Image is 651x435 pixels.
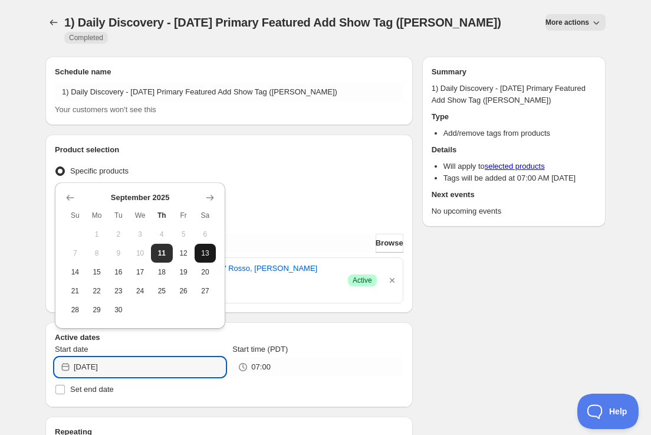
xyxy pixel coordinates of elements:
button: Monday September 1 2025 [86,225,108,244]
button: Saturday September 27 2025 [195,282,216,300]
button: Wednesday September 17 2025 [129,263,151,282]
span: Fr [177,211,190,220]
span: 13 [199,248,212,258]
span: Mo [91,211,103,220]
button: Tuesday September 30 2025 [108,300,130,319]
button: Monday September 8 2025 [86,244,108,263]
button: Monday September 22 2025 [86,282,108,300]
h2: Summary [432,66,596,78]
span: 27 [199,286,212,296]
li: Tags will be added at 07:00 AM [DATE] [443,172,596,184]
span: 11 [156,248,168,258]
button: Friday September 5 2025 [173,225,195,244]
span: More actions [545,18,589,27]
span: 25 [156,286,168,296]
span: 4 [156,230,168,239]
span: 23 [113,286,125,296]
span: Your customers won't see this [55,105,156,114]
h2: Next events [432,189,596,201]
h2: Type [432,111,596,123]
p: 1) Daily Discovery - [DATE] Primary Featured Add Show Tag ([PERSON_NAME]) [432,83,596,106]
button: Thursday September 25 2025 [151,282,173,300]
span: 6 [199,230,212,239]
button: Wednesday September 10 2025 [129,244,151,263]
th: Friday [173,206,195,225]
span: Start date [55,345,88,354]
button: Tuesday September 9 2025 [108,244,130,263]
button: More actions [545,14,606,31]
th: Monday [86,206,108,225]
span: 14 [69,267,81,277]
span: 29 [91,305,103,315]
span: 10 [134,248,146,258]
a: selected products [485,162,545,171]
h2: Product selection [55,144,403,156]
button: Saturday September 13 2025 [195,244,216,263]
span: 17 [134,267,146,277]
th: Thursday [151,206,173,225]
th: Sunday [64,206,86,225]
button: Friday September 19 2025 [173,263,195,282]
button: Friday September 12 2025 [173,244,195,263]
h2: Schedule name [55,66,403,78]
button: Thursday September 4 2025 [151,225,173,244]
h2: Details [432,144,596,156]
button: Monday September 29 2025 [86,300,108,319]
button: Sunday September 14 2025 [64,263,86,282]
span: 24 [134,286,146,296]
span: Set end date [70,385,114,394]
button: Tuesday September 2 2025 [108,225,130,244]
button: Thursday September 18 2025 [151,263,173,282]
button: Tuesday September 16 2025 [108,263,130,282]
h2: Active dates [55,332,403,344]
p: No upcoming events [432,205,596,217]
li: Will apply to [443,161,596,172]
button: Saturday September 20 2025 [195,263,216,282]
button: Monday September 15 2025 [86,263,108,282]
button: Saturday September 6 2025 [195,225,216,244]
span: 20 [199,267,212,277]
span: 9 [113,248,125,258]
th: Wednesday [129,206,151,225]
button: Show previous month, August 2025 [62,189,78,206]
button: Sunday September 7 2025 [64,244,86,263]
span: 16 [113,267,125,277]
span: 12 [177,248,190,258]
span: 26 [177,286,190,296]
button: Today Thursday September 11 2025 [151,244,173,263]
span: We [134,211,146,220]
span: 8 [91,248,103,258]
span: 1) Daily Discovery - [DATE] Primary Featured Add Show Tag ([PERSON_NAME]) [64,16,501,29]
span: 2 [113,230,125,239]
span: Start time (PDT) [232,345,288,354]
span: Su [69,211,81,220]
span: 22 [91,286,103,296]
span: Active [353,276,372,285]
button: Schedules [45,14,62,31]
span: Sa [199,211,212,220]
span: 21 [69,286,81,296]
button: Sunday September 28 2025 [64,300,86,319]
span: Th [156,211,168,220]
button: Wednesday September 3 2025 [129,225,151,244]
button: Browse [376,234,403,253]
th: Saturday [195,206,216,225]
span: Browse [376,237,403,249]
span: 15 [91,267,103,277]
span: Specific products [70,166,129,175]
span: 7 [69,248,81,258]
button: Tuesday September 23 2025 [108,282,130,300]
iframe: Toggle Customer Support [577,394,639,429]
span: 18 [156,267,168,277]
li: Add/remove tags from products [443,127,596,139]
span: 5 [177,230,190,239]
span: 3 [134,230,146,239]
th: Tuesday [108,206,130,225]
button: Show next month, October 2025 [202,189,218,206]
span: Tu [113,211,125,220]
span: 1 [91,230,103,239]
button: Wednesday September 24 2025 [129,282,151,300]
button: Friday September 26 2025 [173,282,195,300]
span: 30 [113,305,125,315]
span: 19 [177,267,190,277]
